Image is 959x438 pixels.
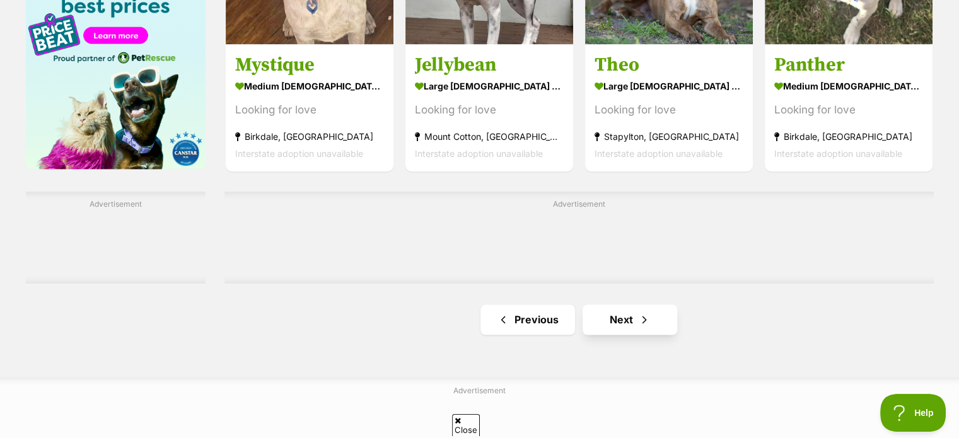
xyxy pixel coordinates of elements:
[595,148,723,159] span: Interstate adoption unavailable
[235,148,363,159] span: Interstate adoption unavailable
[774,128,923,145] strong: Birkdale, [GEOGRAPHIC_DATA]
[226,43,393,171] a: Mystique medium [DEMOGRAPHIC_DATA] Dog Looking for love Birkdale, [GEOGRAPHIC_DATA] Interstate ad...
[595,128,743,145] strong: Stapylton, [GEOGRAPHIC_DATA]
[765,43,933,171] a: Panther medium [DEMOGRAPHIC_DATA] Dog Looking for love Birkdale, [GEOGRAPHIC_DATA] Interstate ado...
[235,77,384,95] strong: medium [DEMOGRAPHIC_DATA] Dog
[235,101,384,118] div: Looking for love
[583,304,677,335] a: Next page
[774,101,923,118] div: Looking for love
[235,53,384,77] h3: Mystique
[595,77,743,95] strong: large [DEMOGRAPHIC_DATA] Dog
[452,414,480,436] span: Close
[595,101,743,118] div: Looking for love
[235,128,384,145] strong: Birkdale, [GEOGRAPHIC_DATA]
[774,77,923,95] strong: medium [DEMOGRAPHIC_DATA] Dog
[415,77,564,95] strong: large [DEMOGRAPHIC_DATA] Dog
[405,43,573,171] a: Jellybean large [DEMOGRAPHIC_DATA] Dog Looking for love Mount Cotton, [GEOGRAPHIC_DATA] Interstat...
[585,43,753,171] a: Theo large [DEMOGRAPHIC_DATA] Dog Looking for love Stapylton, [GEOGRAPHIC_DATA] Interstate adopti...
[26,192,206,284] div: Advertisement
[415,148,543,159] span: Interstate adoption unavailable
[415,128,564,145] strong: Mount Cotton, [GEOGRAPHIC_DATA]
[595,53,743,77] h3: Theo
[415,53,564,77] h3: Jellybean
[480,304,575,335] a: Previous page
[224,304,934,335] nav: Pagination
[880,394,946,432] iframe: Help Scout Beacon - Open
[415,101,564,118] div: Looking for love
[774,148,902,159] span: Interstate adoption unavailable
[774,53,923,77] h3: Panther
[224,192,934,284] div: Advertisement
